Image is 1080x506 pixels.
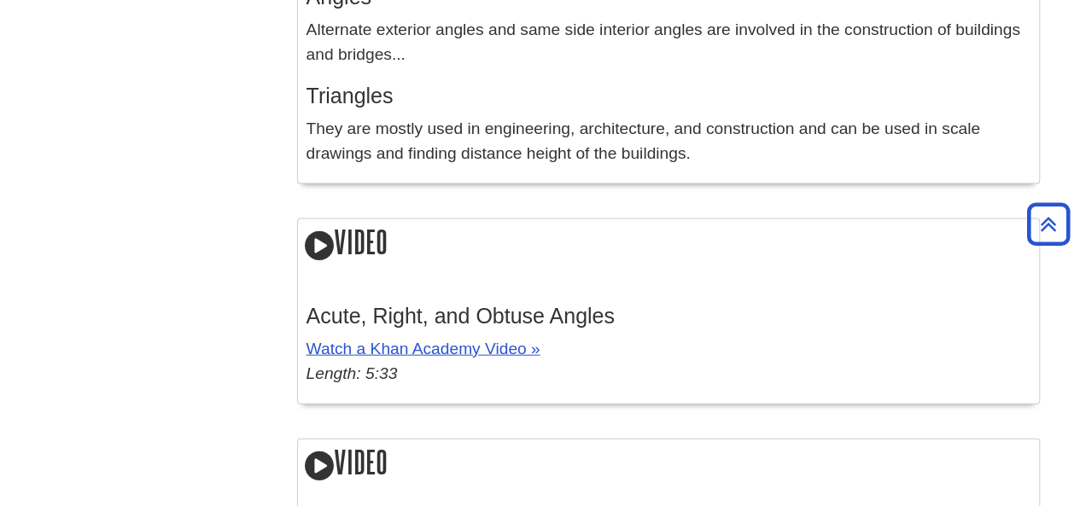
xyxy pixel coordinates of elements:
h3: Triangles [306,84,1030,108]
h3: Acute, Right, and Obtuse Angles [306,304,1030,329]
p: Alternate exterior angles and same side interior angles are involved in the construction of build... [306,18,1030,67]
a: Back to Top [1021,212,1076,236]
em: Length: 5:33 [306,364,398,382]
h2: Video [298,439,1039,488]
p: They are mostly used in engineering, architecture, and construction and can be used in scale draw... [306,117,1030,166]
a: Watch a Khan Academy Video » [306,340,540,358]
h2: Video [298,219,1039,268]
